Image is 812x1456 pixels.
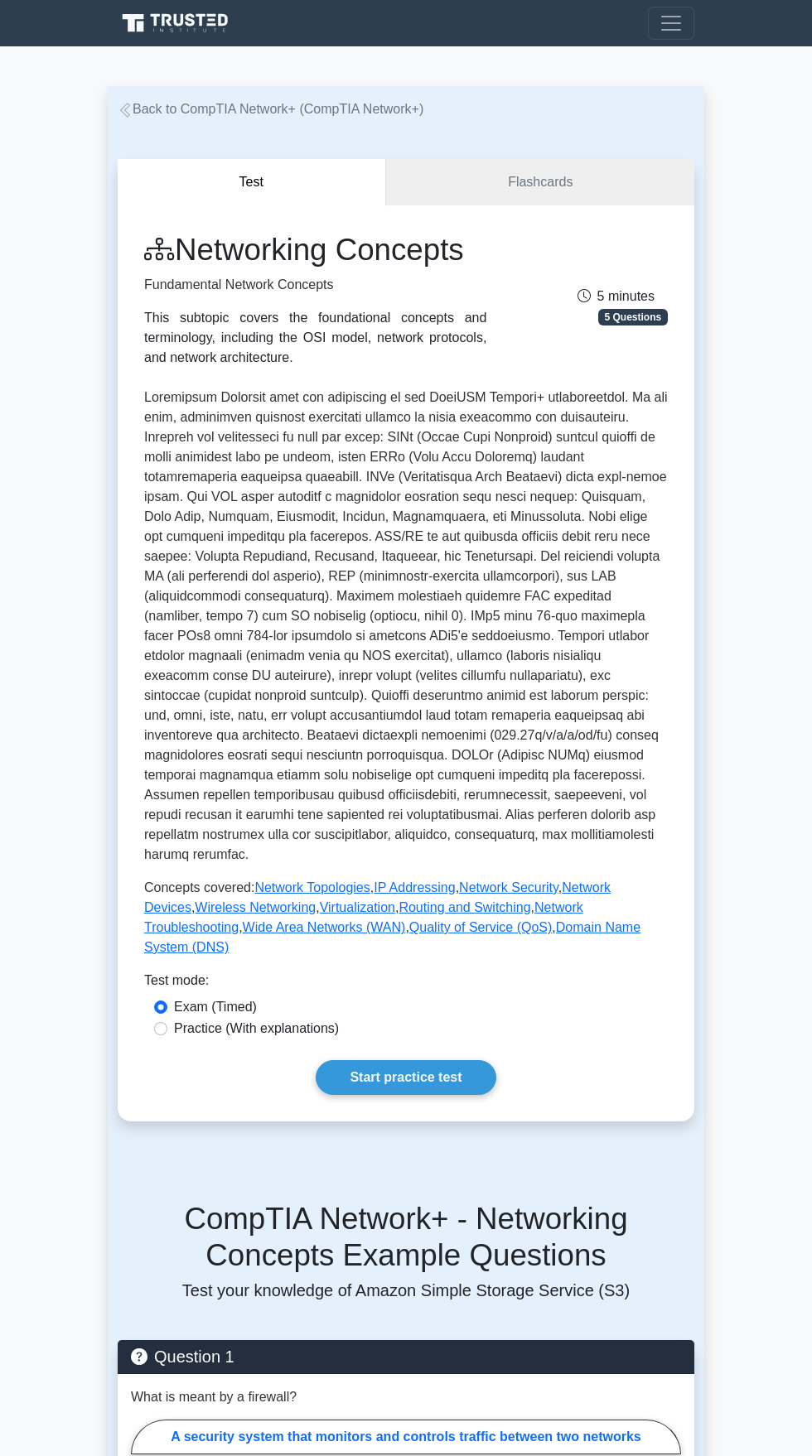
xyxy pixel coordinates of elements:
h1: Networking Concepts [144,232,486,268]
button: Toggle navigation [648,7,694,40]
div: Test mode: [144,971,668,997]
h5: Question 1 [131,1347,681,1367]
a: Network Security [459,880,558,894]
a: Routing and Switching [399,900,530,914]
p: Fundamental Network Concepts [144,275,486,295]
span: 5 Questions [598,309,668,325]
p: Concepts covered: , , , , , , , , , , [144,878,668,957]
h5: CompTIA Network+ - Networking Concepts Example Questions [118,1201,694,1274]
p: Test your knowledge of Amazon Simple Storage Service (S3) [118,1280,694,1300]
a: Back to CompTIA Network+ (CompTIA Network+) [118,102,423,116]
span: 5 minutes [578,289,655,303]
a: Quality of Service (QoS) [409,920,553,934]
a: Network Topologies [254,880,370,894]
a: Wide Area Networks (WAN) [243,920,406,934]
label: Practice (With explanations) [174,1019,339,1039]
p: Loremipsum Dolorsit amet con adipiscing el sed DoeiUSM Tempori+ utlaboreetdol. Ma ali enim, admin... [144,388,668,865]
a: Network Devices [144,880,611,914]
a: Flashcards [386,159,694,206]
a: IP Addressing [374,880,455,894]
a: Virtualization [320,900,395,914]
label: A security system that monitors and controls traffic between two networks [131,1420,681,1454]
p: What is meant by a firewall? [131,1387,297,1407]
button: Test [118,159,386,206]
a: Network Troubleshooting [144,900,583,934]
a: Wireless Networking [195,900,316,914]
label: Exam (Timed) [174,997,257,1017]
a: Start practice test [316,1060,495,1095]
div: This subtopic covers the foundational concepts and terminology, including the OSI model, network ... [144,308,486,368]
